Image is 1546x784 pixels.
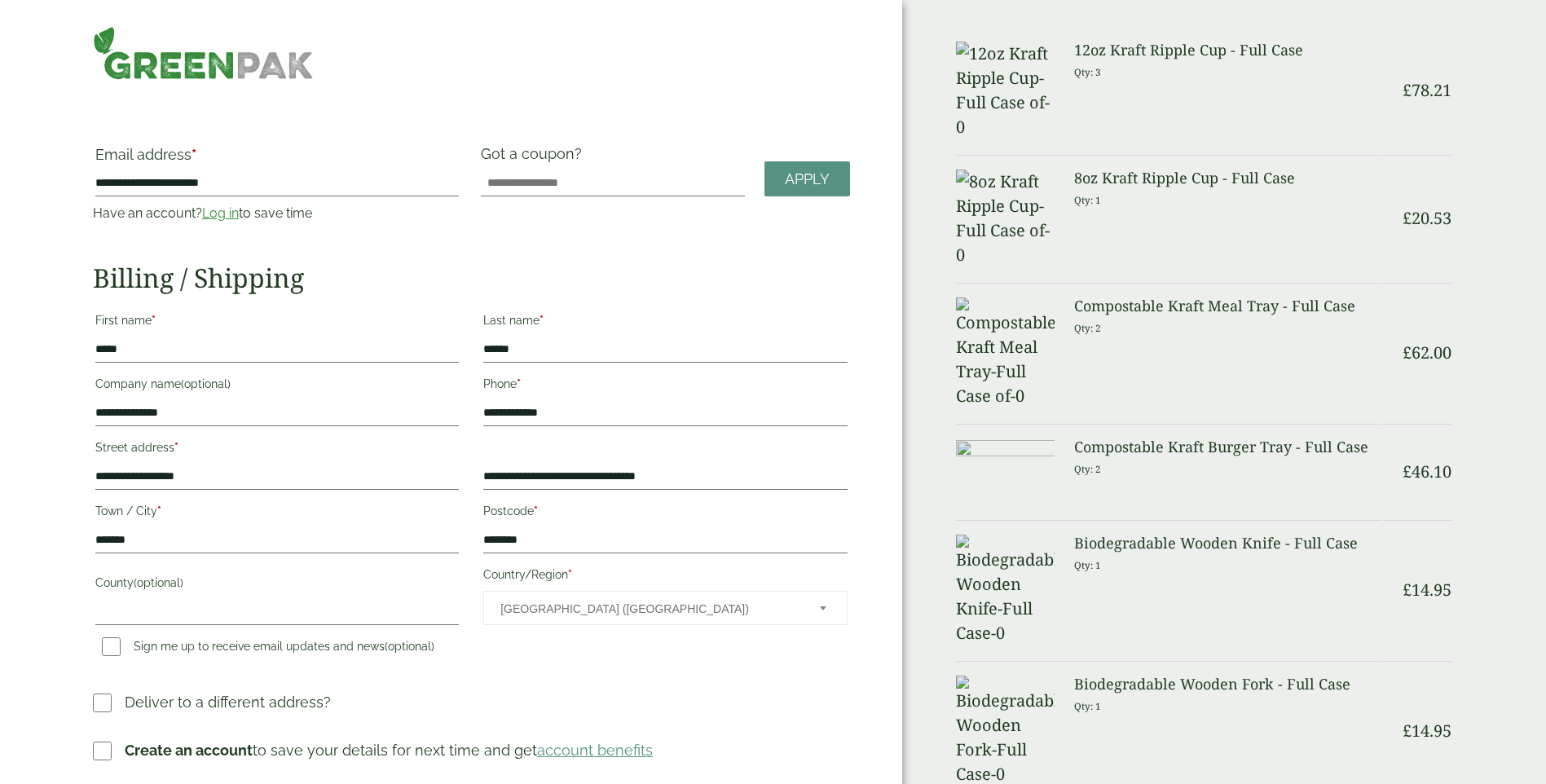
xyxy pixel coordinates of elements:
span: £ [1403,720,1412,742]
abbr: required [534,504,538,518]
h3: Compostable Kraft Meal Tray - Full Case [1074,297,1381,315]
small: Qty: 1 [1074,700,1101,712]
h3: Biodegradable Wooden Fork - Full Case [1074,676,1381,694]
span: United Kingdom (UK) [500,592,797,626]
label: Street address [95,436,459,464]
bdi: 20.53 [1403,207,1451,229]
h3: 12oz Kraft Ripple Cup - Full Case [1074,42,1381,59]
bdi: 78.21 [1403,79,1451,101]
abbr: required [157,504,161,518]
small: Qty: 2 [1074,322,1101,334]
abbr: required [517,377,521,390]
label: Postcode [483,500,847,527]
label: Country/Region [483,563,847,591]
span: (optional) [385,640,434,653]
strong: Create an account [125,742,253,759]
img: Biodegradable Wooden Knife-Full Case-0 [956,535,1055,645]
label: Email address [95,148,459,170]
label: Town / City [95,500,459,527]
label: County [95,571,459,599]
label: Last name [483,309,847,337]
img: GreenPak Supplies [93,26,314,80]
bdi: 46.10 [1403,460,1451,482]
label: Sign me up to receive email updates and news [95,640,441,658]
abbr: required [152,314,156,327]
small: Qty: 3 [1074,66,1101,78]
img: 8oz Kraft Ripple Cup-Full Case of-0 [956,170,1055,267]
h3: Compostable Kraft Burger Tray - Full Case [1074,438,1381,456]
span: (optional) [181,377,231,390]
bdi: 62.00 [1403,341,1451,363]
label: Company name [95,372,459,400]
span: Country/Region [483,591,847,625]
label: First name [95,309,459,337]
img: 12oz Kraft Ripple Cup-Full Case of-0 [956,42,1055,139]
a: Log in [202,205,239,221]
abbr: required [540,314,544,327]
small: Qty: 1 [1074,194,1101,206]
label: Got a coupon? [481,145,588,170]
span: £ [1403,460,1412,482]
abbr: required [174,441,178,454]
small: Qty: 2 [1074,463,1101,475]
span: (optional) [134,576,183,589]
h3: Biodegradable Wooden Knife - Full Case [1074,535,1381,553]
bdi: 14.95 [1403,579,1451,601]
span: Apply [785,170,830,188]
h3: 8oz Kraft Ripple Cup - Full Case [1074,170,1381,187]
p: Deliver to a different address? [125,691,331,713]
small: Qty: 1 [1074,559,1101,571]
abbr: required [192,146,196,163]
h2: Billing / Shipping [93,262,850,293]
img: Compostable Kraft Meal Tray-Full Case of-0 [956,297,1055,408]
p: Have an account? to save time [93,204,461,223]
span: £ [1403,79,1412,101]
input: Sign me up to receive email updates and news(optional) [102,637,121,656]
span: £ [1403,579,1412,601]
span: £ [1403,341,1412,363]
bdi: 14.95 [1403,720,1451,742]
a: Apply [764,161,850,196]
a: account benefits [537,742,653,759]
p: to save your details for next time and get [125,739,653,761]
abbr: required [568,568,572,581]
label: Phone [483,372,847,400]
span: £ [1403,207,1412,229]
